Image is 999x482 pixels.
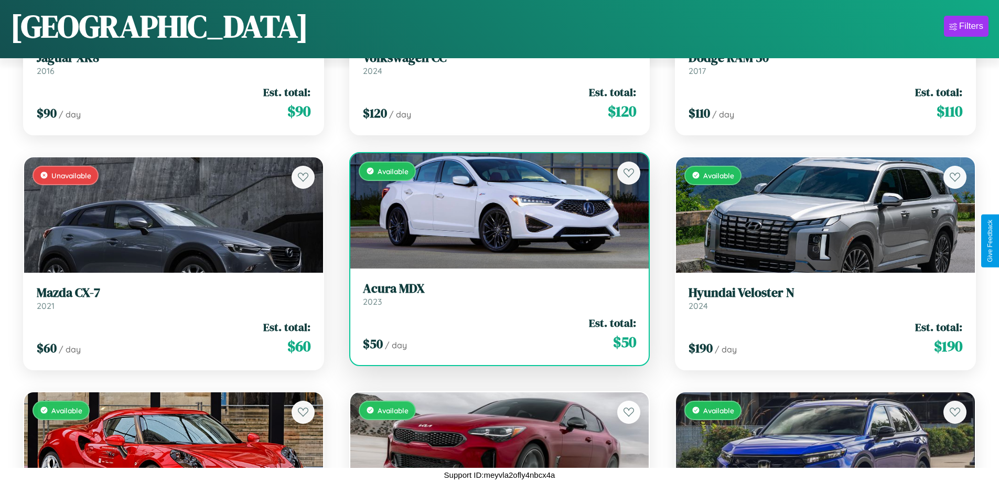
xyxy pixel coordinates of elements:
[986,220,994,262] div: Give Feedback
[378,167,409,176] span: Available
[703,406,734,415] span: Available
[37,301,55,311] span: 2021
[363,296,382,307] span: 2023
[363,104,387,122] span: $ 120
[378,406,409,415] span: Available
[37,285,310,311] a: Mazda CX-72021
[689,104,710,122] span: $ 110
[915,319,962,335] span: Est. total:
[385,340,407,350] span: / day
[363,335,383,352] span: $ 50
[712,109,734,120] span: / day
[51,406,82,415] span: Available
[689,285,962,301] h3: Hyundai Veloster N
[608,101,636,122] span: $ 120
[915,84,962,100] span: Est. total:
[715,344,737,355] span: / day
[589,84,636,100] span: Est. total:
[937,101,962,122] span: $ 110
[37,50,310,76] a: Jaguar XK82016
[703,171,734,180] span: Available
[363,66,382,76] span: 2024
[934,336,962,357] span: $ 190
[363,281,637,296] h3: Acura MDX
[689,50,962,66] h3: Dodge RAM 50
[10,5,308,48] h1: [GEOGRAPHIC_DATA]
[613,331,636,352] span: $ 50
[689,339,713,357] span: $ 190
[589,315,636,330] span: Est. total:
[944,16,989,37] button: Filters
[363,50,637,66] h3: Volkswagen CC
[263,84,310,100] span: Est. total:
[363,50,637,76] a: Volkswagen CC2024
[444,468,555,482] p: Support ID: meyvla2ofly4nbcx4a
[37,104,57,122] span: $ 90
[689,285,962,311] a: Hyundai Veloster N2024
[287,336,310,357] span: $ 60
[37,50,310,66] h3: Jaguar XK8
[37,285,310,301] h3: Mazda CX-7
[263,319,310,335] span: Est. total:
[59,109,81,120] span: / day
[363,281,637,307] a: Acura MDX2023
[689,66,706,76] span: 2017
[689,301,708,311] span: 2024
[37,339,57,357] span: $ 60
[59,344,81,355] span: / day
[51,171,91,180] span: Unavailable
[37,66,55,76] span: 2016
[389,109,411,120] span: / day
[689,50,962,76] a: Dodge RAM 502017
[287,101,310,122] span: $ 90
[959,21,983,31] div: Filters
